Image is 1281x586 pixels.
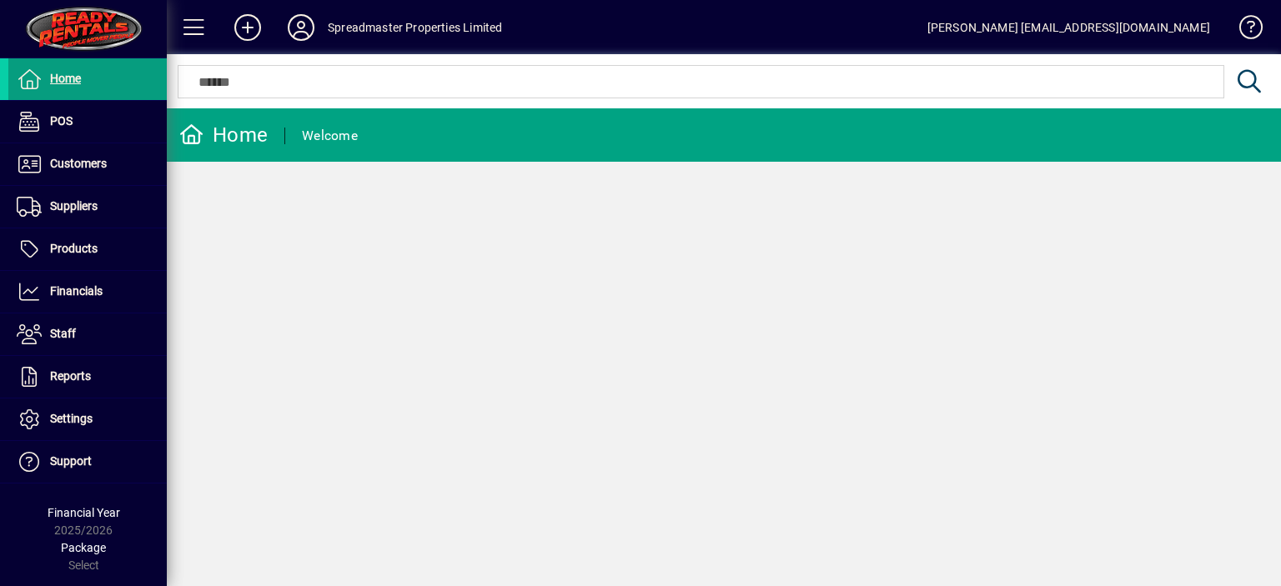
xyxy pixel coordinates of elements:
a: Settings [8,398,167,440]
span: Reports [50,369,91,383]
a: Financials [8,271,167,313]
span: Settings [50,412,93,425]
div: [PERSON_NAME] [EMAIL_ADDRESS][DOMAIN_NAME] [927,14,1210,41]
a: Reports [8,356,167,398]
span: Support [50,454,92,468]
div: Home [179,122,268,148]
button: Profile [274,13,328,43]
a: POS [8,101,167,143]
a: Knowledge Base [1227,3,1260,58]
span: Suppliers [50,199,98,213]
span: Customers [50,157,107,170]
a: Support [8,441,167,483]
div: Welcome [302,123,358,149]
span: Financial Year [48,506,120,519]
a: Staff [8,313,167,355]
span: POS [50,114,73,128]
div: Spreadmaster Properties Limited [328,14,502,41]
a: Suppliers [8,186,167,228]
span: Financials [50,284,103,298]
a: Customers [8,143,167,185]
span: Home [50,72,81,85]
span: Package [61,541,106,554]
span: Staff [50,327,76,340]
button: Add [221,13,274,43]
span: Products [50,242,98,255]
a: Products [8,228,167,270]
